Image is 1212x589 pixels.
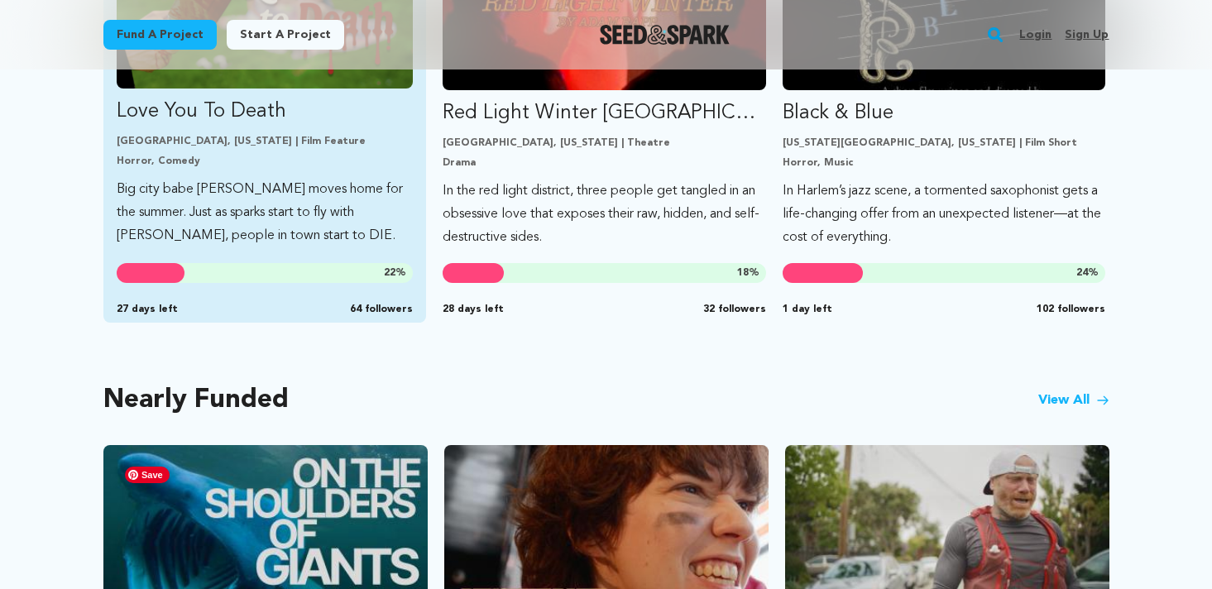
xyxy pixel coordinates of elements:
p: [US_STATE][GEOGRAPHIC_DATA], [US_STATE] | Film Short [783,136,1106,150]
span: % [737,266,759,280]
span: 32 followers [703,303,766,316]
p: Drama [443,156,766,170]
a: Login [1019,22,1052,48]
p: In Harlem’s jazz scene, a tormented saxophonist gets a life-changing offer from an unexpected lis... [783,180,1106,249]
p: Horror, Music [783,156,1106,170]
span: % [384,266,406,280]
p: In the red light district, three people get tangled in an obsessive love that exposes their raw, ... [443,180,766,249]
span: 28 days left [443,303,504,316]
span: 1 day left [783,303,832,316]
span: 64 followers [350,303,413,316]
p: Horror, Comedy [117,155,414,168]
span: % [1076,266,1099,280]
span: Save [125,467,170,483]
p: [GEOGRAPHIC_DATA], [US_STATE] | Film Feature [117,135,414,148]
img: Seed&Spark Logo Dark Mode [600,25,730,45]
p: Big city babe [PERSON_NAME] moves home for the summer. Just as sparks start to fly with [PERSON_N... [117,178,414,247]
p: [GEOGRAPHIC_DATA], [US_STATE] | Theatre [443,136,766,150]
p: Love You To Death [117,98,414,125]
span: 24 [1076,268,1088,278]
a: Start a project [227,20,344,50]
p: Black & Blue [783,100,1106,127]
span: 22 [384,268,395,278]
span: 102 followers [1037,303,1105,316]
a: View All [1038,390,1109,410]
span: 27 days left [117,303,178,316]
a: Sign up [1065,22,1109,48]
a: Fund a project [103,20,217,50]
a: Seed&Spark Homepage [600,25,730,45]
p: Red Light Winter [GEOGRAPHIC_DATA] [443,100,766,127]
span: 18 [737,268,749,278]
h2: Nearly Funded [103,389,289,412]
